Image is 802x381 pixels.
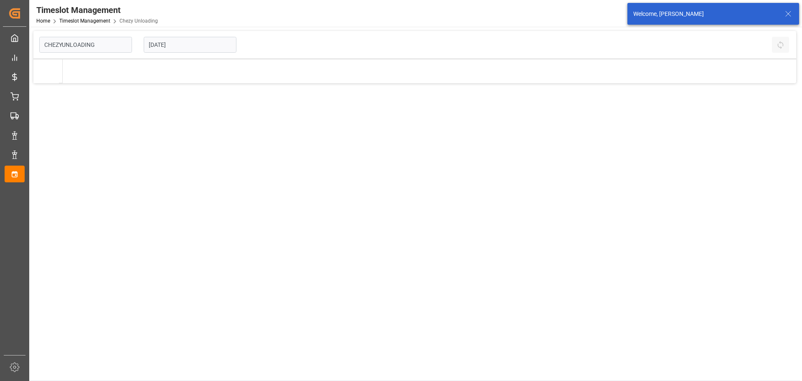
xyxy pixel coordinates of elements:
[39,37,132,53] input: Type to search/select
[36,18,50,24] a: Home
[633,10,777,18] div: Welcome, [PERSON_NAME]
[59,18,110,24] a: Timeslot Management
[144,37,236,53] input: DD.MM.YYYY
[36,4,158,16] div: Timeslot Management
